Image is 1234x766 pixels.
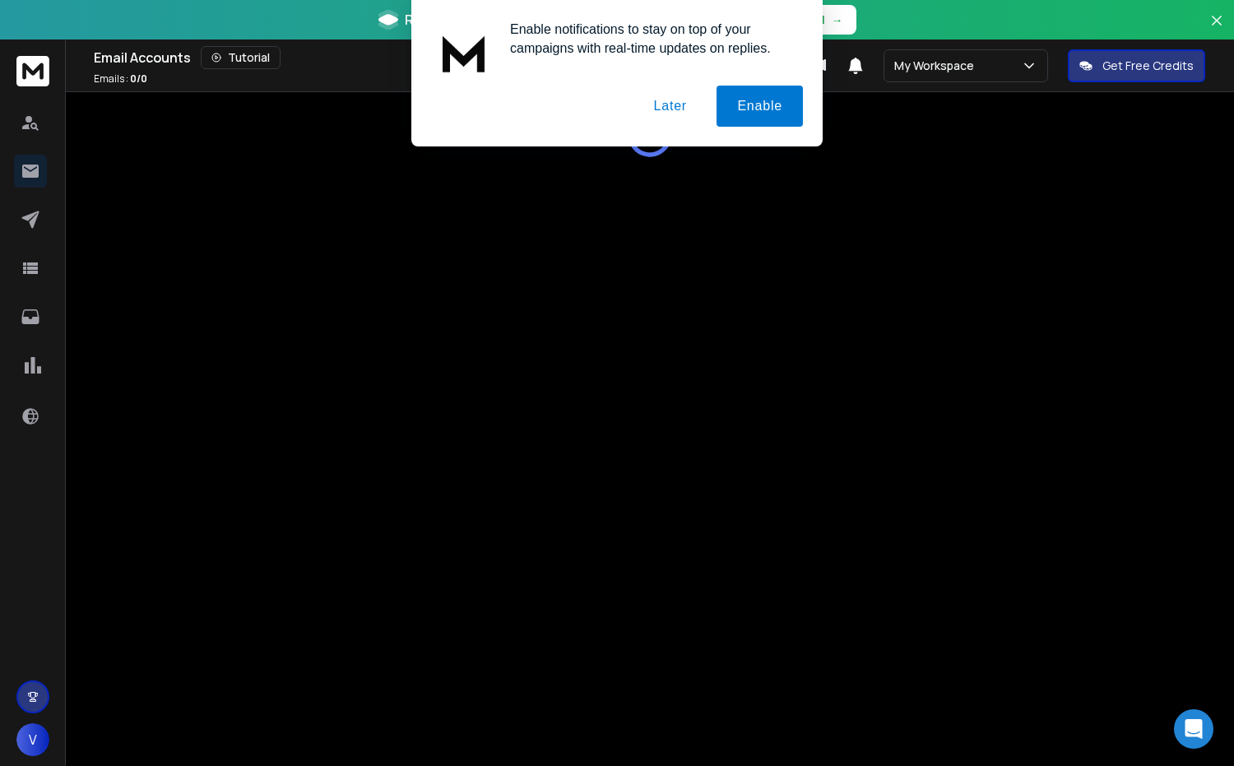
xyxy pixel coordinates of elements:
img: notification icon [431,20,497,86]
button: Later [633,86,707,127]
button: V [16,723,49,756]
div: Enable notifications to stay on top of your campaigns with real-time updates on replies. [497,20,803,58]
button: Enable [717,86,803,127]
div: Open Intercom Messenger [1174,709,1213,749]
